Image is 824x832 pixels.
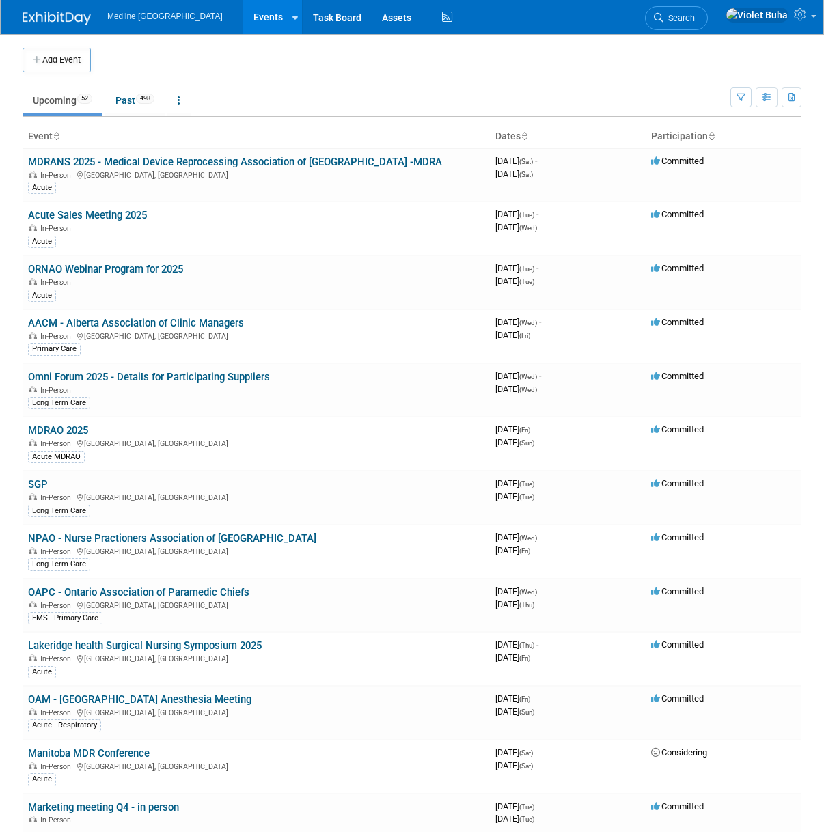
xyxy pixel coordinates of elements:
[519,749,533,757] span: (Sat)
[28,612,102,624] div: EMS - Primary Care
[490,125,646,148] th: Dates
[519,439,534,447] span: (Sun)
[29,493,37,500] img: In-Person Event
[651,639,704,650] span: Committed
[28,599,484,610] div: [GEOGRAPHIC_DATA], [GEOGRAPHIC_DATA]
[23,125,490,148] th: Event
[28,371,270,383] a: Omni Forum 2025 - Details for Participating Suppliers
[646,125,801,148] th: Participation
[40,547,75,556] span: In-Person
[40,762,75,771] span: In-Person
[29,278,37,285] img: In-Person Event
[495,693,534,704] span: [DATE]
[519,278,534,286] span: (Tue)
[40,171,75,180] span: In-Person
[136,94,154,104] span: 498
[539,586,541,596] span: -
[495,384,537,394] span: [DATE]
[29,439,37,446] img: In-Person Event
[28,478,48,490] a: SGP
[28,169,484,180] div: [GEOGRAPHIC_DATA], [GEOGRAPHIC_DATA]
[23,12,91,25] img: ExhibitDay
[519,426,530,434] span: (Fri)
[651,693,704,704] span: Committed
[651,747,707,758] span: Considering
[28,156,442,168] a: MDRANS 2025 - Medical Device Reprocessing Association of [GEOGRAPHIC_DATA] -MDRA
[519,265,534,273] span: (Tue)
[495,437,534,447] span: [DATE]
[495,424,534,434] span: [DATE]
[29,654,37,661] img: In-Person Event
[651,156,704,166] span: Committed
[23,48,91,72] button: Add Event
[519,319,537,327] span: (Wed)
[519,386,537,393] span: (Wed)
[28,317,244,329] a: AACM - Alberta Association of Clinic Managers
[40,386,75,395] span: In-Person
[519,547,530,555] span: (Fri)
[708,130,715,141] a: Sort by Participation Type
[495,801,538,812] span: [DATE]
[40,601,75,610] span: In-Person
[40,439,75,448] span: In-Person
[651,209,704,219] span: Committed
[28,652,484,663] div: [GEOGRAPHIC_DATA], [GEOGRAPHIC_DATA]
[519,641,534,649] span: (Thu)
[495,169,533,179] span: [DATE]
[28,397,90,409] div: Long Term Care
[519,695,530,703] span: (Fri)
[519,171,533,178] span: (Sat)
[40,708,75,717] span: In-Person
[519,493,534,501] span: (Tue)
[28,693,251,706] a: OAM - [GEOGRAPHIC_DATA] Anesthesia Meeting
[535,747,537,758] span: -
[651,586,704,596] span: Committed
[651,317,704,327] span: Committed
[726,8,788,23] img: Violet Buha
[28,182,56,194] div: Acute
[28,639,262,652] a: Lakeridge health Surgical Nursing Symposium 2025
[495,263,538,273] span: [DATE]
[29,762,37,769] img: In-Person Event
[40,332,75,341] span: In-Person
[29,547,37,554] img: In-Person Event
[40,224,75,233] span: In-Person
[28,760,484,771] div: [GEOGRAPHIC_DATA], [GEOGRAPHIC_DATA]
[519,373,537,380] span: (Wed)
[519,654,530,662] span: (Fri)
[519,332,530,339] span: (Fri)
[29,171,37,178] img: In-Person Event
[519,224,537,232] span: (Wed)
[28,773,56,786] div: Acute
[495,545,530,555] span: [DATE]
[29,816,37,822] img: In-Person Event
[532,424,534,434] span: -
[651,532,704,542] span: Committed
[29,708,37,715] img: In-Person Event
[28,263,183,275] a: ORNAO Webinar Program for 2025
[651,424,704,434] span: Committed
[495,330,530,340] span: [DATE]
[28,437,484,448] div: [GEOGRAPHIC_DATA], [GEOGRAPHIC_DATA]
[663,13,695,23] span: Search
[536,801,538,812] span: -
[495,760,533,771] span: [DATE]
[107,12,223,21] span: Medline [GEOGRAPHIC_DATA]
[495,747,537,758] span: [DATE]
[495,706,534,717] span: [DATE]
[495,814,534,824] span: [DATE]
[495,491,534,501] span: [DATE]
[40,493,75,502] span: In-Person
[536,478,538,488] span: -
[521,130,527,141] a: Sort by Start Date
[532,693,534,704] span: -
[495,478,538,488] span: [DATE]
[519,158,533,165] span: (Sat)
[77,94,92,104] span: 52
[645,6,708,30] a: Search
[28,343,81,355] div: Primary Care
[40,816,75,824] span: In-Person
[29,332,37,339] img: In-Person Event
[519,803,534,811] span: (Tue)
[29,601,37,608] img: In-Person Event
